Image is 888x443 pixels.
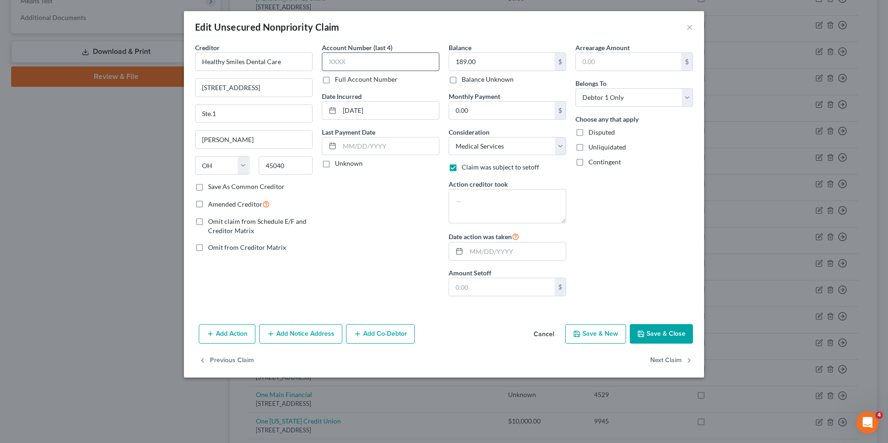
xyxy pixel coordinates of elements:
[576,53,681,71] input: 0.00
[650,351,693,371] button: Next Claim
[588,128,615,136] span: Disputed
[259,324,342,344] button: Add Notice Address
[346,324,415,344] button: Add Co-Debtor
[196,79,312,97] input: Enter address...
[196,130,312,148] input: Enter city...
[449,231,519,242] label: Date action was taken
[199,324,255,344] button: Add Action
[449,43,471,52] label: Balance
[195,20,340,33] div: Edit Unsecured Nonpriority Claim
[195,52,313,71] input: Search creditor by name...
[526,325,562,344] button: Cancel
[449,102,555,119] input: 0.00
[449,91,500,101] label: Monthly Payment
[856,411,879,434] iframe: Intercom live chat
[322,127,375,137] label: Last Payment Date
[322,43,392,52] label: Account Number (last 4)
[259,156,313,175] input: Enter zip...
[575,43,630,52] label: Arrearage Amount
[681,53,692,71] div: $
[340,102,439,119] input: MM/DD/YYYY
[555,278,566,296] div: $
[449,179,508,189] label: Action creditor took
[340,137,439,155] input: MM/DD/YYYY
[686,21,693,33] button: ×
[449,278,555,296] input: 0.00
[449,127,490,137] label: Consideration
[575,114,639,124] label: Choose any that apply
[588,158,621,166] span: Contingent
[575,79,607,87] span: Belongs To
[199,351,254,371] button: Previous Claim
[630,324,693,344] button: Save & Close
[195,44,220,52] span: Creditor
[588,143,626,151] span: Unliquidated
[565,324,626,344] button: Save & New
[875,411,883,419] span: 4
[208,217,307,235] span: Omit claim from Schedule E/F and Creditor Matrix
[208,243,286,251] span: Omit from Creditor Matrix
[208,200,262,208] span: Amended Creditor
[555,53,566,71] div: $
[335,75,398,84] label: Full Account Number
[449,268,491,278] label: Amount Setoff
[196,105,312,123] input: Apt, Suite, etc...
[335,159,363,168] label: Unknown
[466,242,566,260] input: MM/DD/YYYY
[449,53,555,71] input: 0.00
[462,163,539,171] span: Claim was subject to setoff
[555,102,566,119] div: $
[208,182,285,191] label: Save As Common Creditor
[322,52,439,71] input: XXXX
[462,75,514,84] label: Balance Unknown
[322,91,362,101] label: Date Incurred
